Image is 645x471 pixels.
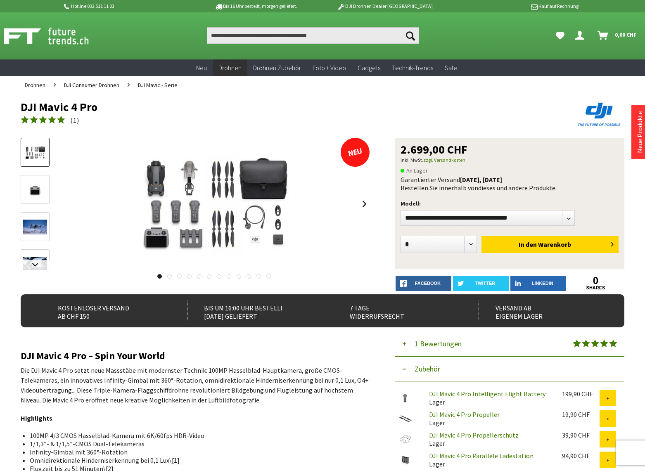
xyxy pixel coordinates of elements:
h2: DJI Mavic 4 Pro – Spin Your World [21,350,371,361]
img: DJI Mavic 4 Pro Propellerschutz [395,431,415,447]
a: DJI Mavic - Serie [134,76,182,94]
p: inkl. MwSt. [401,155,619,165]
a: Meine Favoriten [552,27,569,44]
a: DJI Consumer Drohnen [60,76,123,94]
span: ( ) [70,116,79,124]
a: Technik-Trends [386,59,439,76]
p: Die DJI Mavic 4 Pro setzt neue Massstäbe mit modernster Technik: 100MP Hasselblad-Hauptkamera, gr... [21,365,371,405]
div: Lager [422,431,555,447]
p: Bis 16 Uhr bestellt, morgen geliefert. [191,1,320,11]
strong: Highlights [21,414,52,422]
button: In den Warenkorb [481,236,619,253]
li: Infinity-Gimbal mit 360°-Rotation [30,448,364,456]
a: Foto + Video [307,59,352,76]
img: DJI Mavic 4 Pro Parallele Ladestation [395,452,415,467]
div: 19,90 CHF [562,410,599,419]
button: 1 Bewertungen [395,331,624,357]
div: Bis um 16:00 Uhr bestellt [DATE] geliefert [187,301,315,321]
div: Kostenloser Versand ab CHF 150 [41,301,170,321]
button: Suchen [402,27,419,44]
a: Dein Konto [572,27,591,44]
li: Omnidirektionale Hinderniserkennung bei 0,1 Lux\[1] [30,456,364,464]
a: DJI Mavic 4 Pro Intelligent Flight Battery [429,390,545,398]
p: DJI Drohnen Dealer [GEOGRAPHIC_DATA] [320,1,449,11]
a: Neue Produkte [636,111,644,153]
a: Drohnen [213,59,247,76]
span: 1 [73,116,77,124]
a: Drohnen [21,76,50,94]
a: DJI Mavic 4 Pro Propellerschutz [429,431,519,439]
p: Modell: [401,199,619,208]
span: DJI Consumer Drohnen [64,81,119,89]
span: Technik-Trends [392,64,433,72]
span: Drohnen [218,64,242,72]
div: 7 Tage Widerrufsrecht [333,301,461,321]
div: Lager [422,452,555,468]
a: Drohnen Zubehör [247,59,307,76]
a: twitter [453,276,509,291]
a: 0 [568,276,624,285]
img: DJI Mavic 4 Pro Intelligent Flight Battery [395,390,415,405]
img: DJI [575,101,624,128]
div: 94,90 CHF [562,452,599,460]
a: Warenkorb [594,27,641,44]
a: DJI Mavic 4 Pro Parallele Ladestation [429,452,534,460]
a: facebook [396,276,451,291]
a: DJI Mavic 4 Pro Propeller [429,410,500,419]
li: 100MP 4/3 CMOS Hasselblad-Kamera mit 6K/60fps HDR-Video [30,431,364,440]
div: Lager [422,410,555,427]
span: facebook [415,281,441,286]
div: 39,90 CHF [562,431,599,439]
p: Kauf auf Rechnung [449,1,578,11]
p: Hotline 032 511 11 03 [62,1,191,11]
span: twitter [475,281,495,286]
a: LinkedIn [510,276,566,291]
input: Produkt, Marke, Kategorie, EAN, Artikelnummer… [207,27,419,44]
img: Shop Futuretrends - zur Startseite wechseln [4,26,107,46]
h1: DJI Mavic 4 Pro [21,101,504,113]
img: Vorschau: DJI Mavic 4 Pro [23,144,47,162]
a: zzgl. Versandkosten [423,157,465,163]
b: [DATE], [DATE] [460,175,502,184]
a: Neu [190,59,213,76]
a: shares [568,285,624,291]
a: Sale [439,59,463,76]
button: Zubehör [395,357,624,381]
span: An Lager [401,166,428,175]
span: Gadgets [358,64,380,72]
span: Drohnen Zubehör [253,64,301,72]
li: 1/1,3″- & 1/1,5″-CMOS Dual-Telekameras [30,440,364,448]
span: 0,00 CHF [615,28,637,41]
span: LinkedIn [532,281,553,286]
span: Warenkorb [538,240,571,249]
span: Neu [196,64,207,72]
span: In den [519,240,537,249]
img: DJI Mavic 4 Pro Propeller [395,410,415,426]
span: DJI Mavic - Serie [138,81,178,89]
span: Drohnen [25,81,45,89]
div: Garantierter Versand Bestellen Sie innerhalb von dieses und andere Produkte. [401,175,619,192]
span: Sale [445,64,457,72]
div: Lager [422,390,555,406]
a: (1) [21,115,79,125]
a: Gadgets [352,59,386,76]
div: 199,90 CHF [562,390,599,398]
span: 2.699,00 CHF [401,144,467,155]
span: Foto + Video [313,64,346,72]
img: DJI Mavic 4 Pro [126,138,303,270]
div: Versand ab eigenem Lager [479,301,607,321]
